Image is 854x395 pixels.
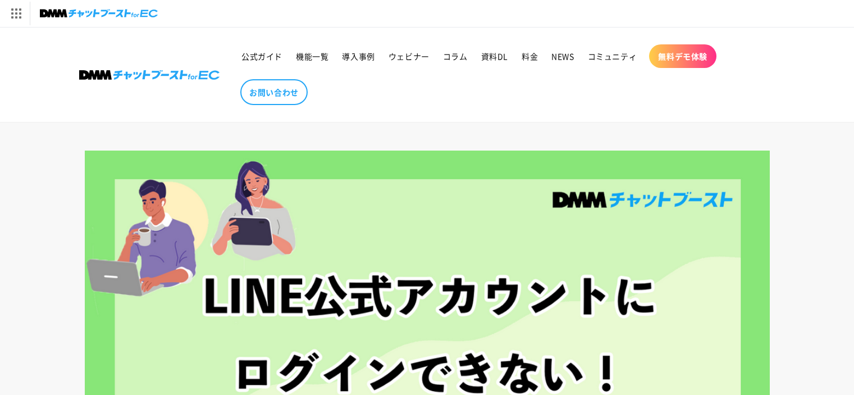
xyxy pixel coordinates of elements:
[235,44,289,68] a: 公式ガイド
[241,51,282,61] span: 公式ガイド
[474,44,515,68] a: 資料DL
[522,51,538,61] span: 料金
[240,79,308,105] a: お問い合わせ
[289,44,335,68] a: 機能一覧
[335,44,381,68] a: 導入事例
[443,51,468,61] span: コラム
[588,51,637,61] span: コミュニティ
[581,44,644,68] a: コミュニティ
[515,44,545,68] a: 料金
[436,44,474,68] a: コラム
[382,44,436,68] a: ウェビナー
[40,6,158,21] img: チャットブーストforEC
[481,51,508,61] span: 資料DL
[389,51,430,61] span: ウェビナー
[296,51,328,61] span: 機能一覧
[79,70,220,80] img: 株式会社DMM Boost
[649,44,716,68] a: 無料デモ体験
[658,51,707,61] span: 無料デモ体験
[249,87,299,97] span: お問い合わせ
[545,44,581,68] a: NEWS
[342,51,375,61] span: 導入事例
[551,51,574,61] span: NEWS
[2,2,30,25] img: サービス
